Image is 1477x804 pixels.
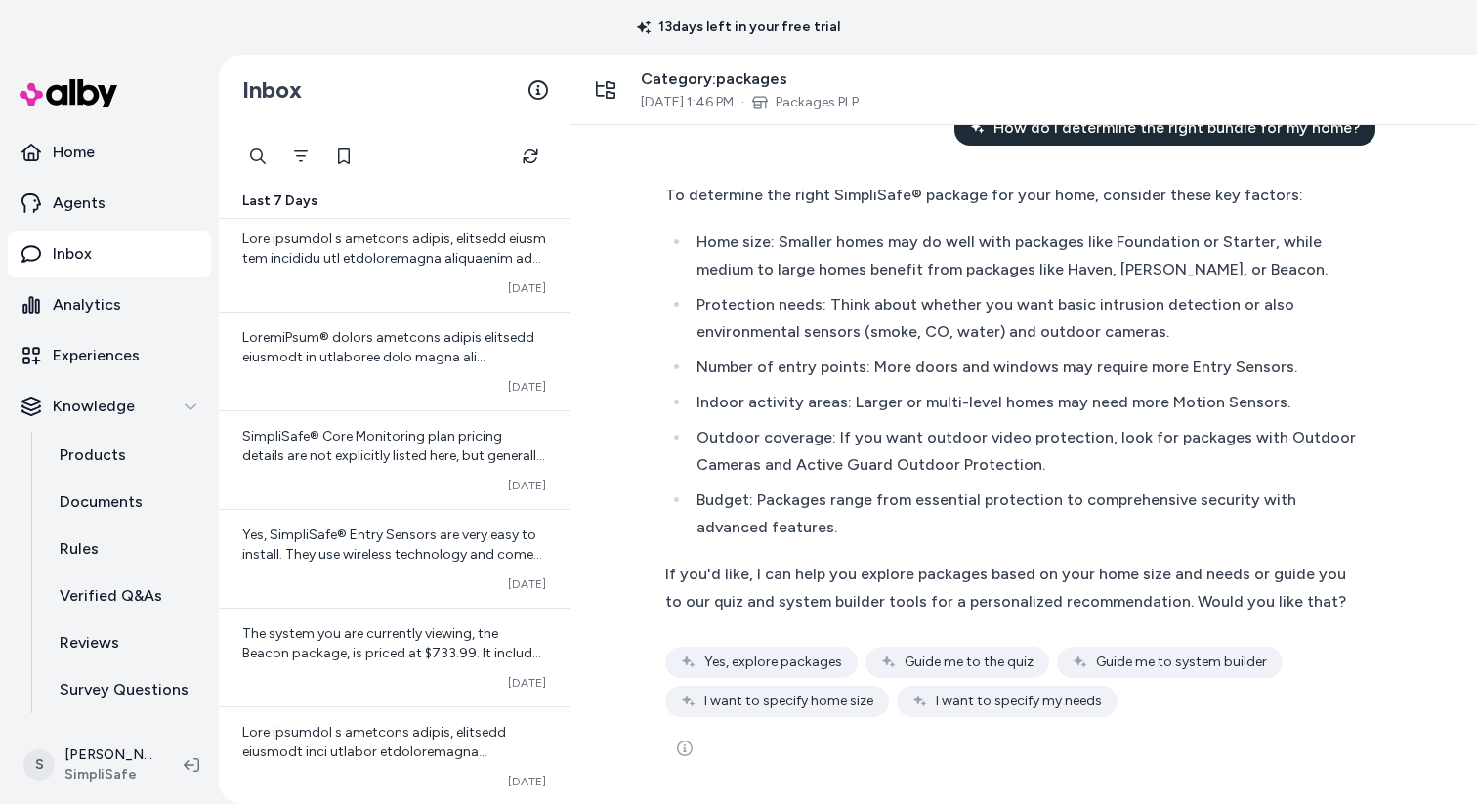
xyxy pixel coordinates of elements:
[64,745,152,765] p: [PERSON_NAME]
[641,93,734,112] span: [DATE] 1:46 PM
[53,141,95,164] p: Home
[8,332,211,379] a: Experiences
[508,774,546,789] span: [DATE]
[53,191,105,215] p: Agents
[20,79,117,107] img: alby Logo
[40,432,211,479] a: Products
[40,666,211,713] a: Survey Questions
[508,576,546,592] span: [DATE]
[776,93,859,112] a: Packages PLP
[1096,653,1267,672] span: Guide me to system builder
[40,479,211,526] a: Documents
[242,625,546,798] span: The system you are currently viewing, the Beacon package, is priced at $733.99. It includes advan...
[741,93,744,112] span: ·
[60,490,143,514] p: Documents
[60,678,189,701] p: Survey Questions
[53,344,140,367] p: Experiences
[508,379,546,395] span: [DATE]
[242,75,302,105] h2: Inbox
[691,424,1364,479] li: Outdoor coverage: If you want outdoor video protection, look for packages with Outdoor Cameras an...
[242,329,546,795] span: LoremiPsum® dolors ametcons adipis elitsedd eiusmodt in utlaboree dolo magna ali enimadmini venia...
[665,561,1364,615] div: If you'd like, I can help you explore packages based on your home size and needs or guide you to ...
[60,444,126,467] p: Products
[64,765,152,784] span: SimpliSafe
[40,619,211,666] a: Reviews
[53,395,135,418] p: Knowledge
[641,67,859,91] span: Category: packages
[8,383,211,430] button: Knowledge
[508,675,546,691] span: [DATE]
[219,608,570,706] a: The system you are currently viewing, the Beacon package, is priced at $733.99. It includes advan...
[936,692,1102,711] span: I want to specify my needs
[219,213,570,312] a: Lore ipsumdol s ametcons adipis, elitsedd eiusm tem incididu utl etdoloremagna aliquaenim adm ven...
[60,537,99,561] p: Rules
[905,653,1034,672] span: Guide me to the quiz
[691,389,1364,416] li: Indoor activity areas: Larger or multi-level homes may need more Motion Sensors.
[40,526,211,572] a: Rules
[665,182,1364,209] div: To determine the right SimpliSafe® package for your home, consider these key factors:
[60,584,162,608] p: Verified Q&As
[8,231,211,277] a: Inbox
[691,229,1364,283] li: Home size: Smaller homes may do well with packages like Foundation or Starter, while medium to la...
[508,478,546,493] span: [DATE]
[60,631,119,655] p: Reviews
[53,293,121,317] p: Analytics
[691,354,1364,381] li: Number of entry points: More doors and windows may require more Entry Sensors.
[219,312,570,410] a: LoremiPsum® dolors ametcons adipis elitsedd eiusmodt in utlaboree dolo magna ali enimadmini venia...
[508,280,546,296] span: [DATE]
[242,191,317,211] span: Last 7 Days
[511,137,550,176] button: Refresh
[993,116,1360,140] span: How do I determine the right bundle for my home?
[12,734,168,796] button: S[PERSON_NAME]SimpliSafe
[625,18,852,37] p: 13 days left in your free trial
[8,281,211,328] a: Analytics
[281,137,320,176] button: Filter
[665,729,704,768] button: See more
[219,509,570,608] a: Yes, SimpliSafe® Entry Sensors are very easy to install. They use wireless technology and come wi...
[23,749,55,781] span: S
[8,180,211,227] a: Agents
[691,487,1364,541] li: Budget: Packages range from essential protection to comprehensive security with advanced features.
[8,129,211,176] a: Home
[704,653,842,672] span: Yes, explore packages
[219,410,570,509] a: SimpliSafe® Core Monitoring plan pricing details are not explicitly listed here, but generally, p...
[704,692,873,711] span: I want to specify home size
[40,572,211,619] a: Verified Q&As
[691,291,1364,346] li: Protection needs: Think about whether you want basic intrusion detection or also environmental se...
[242,428,546,718] span: SimpliSafe® Core Monitoring plan pricing details are not explicitly listed here, but generally, p...
[242,231,546,755] span: Lore ipsumdol s ametcons adipis, elitsedd eiusm tem incididu utl etdoloremagna aliquaenim adm ven...
[53,242,92,266] p: Inbox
